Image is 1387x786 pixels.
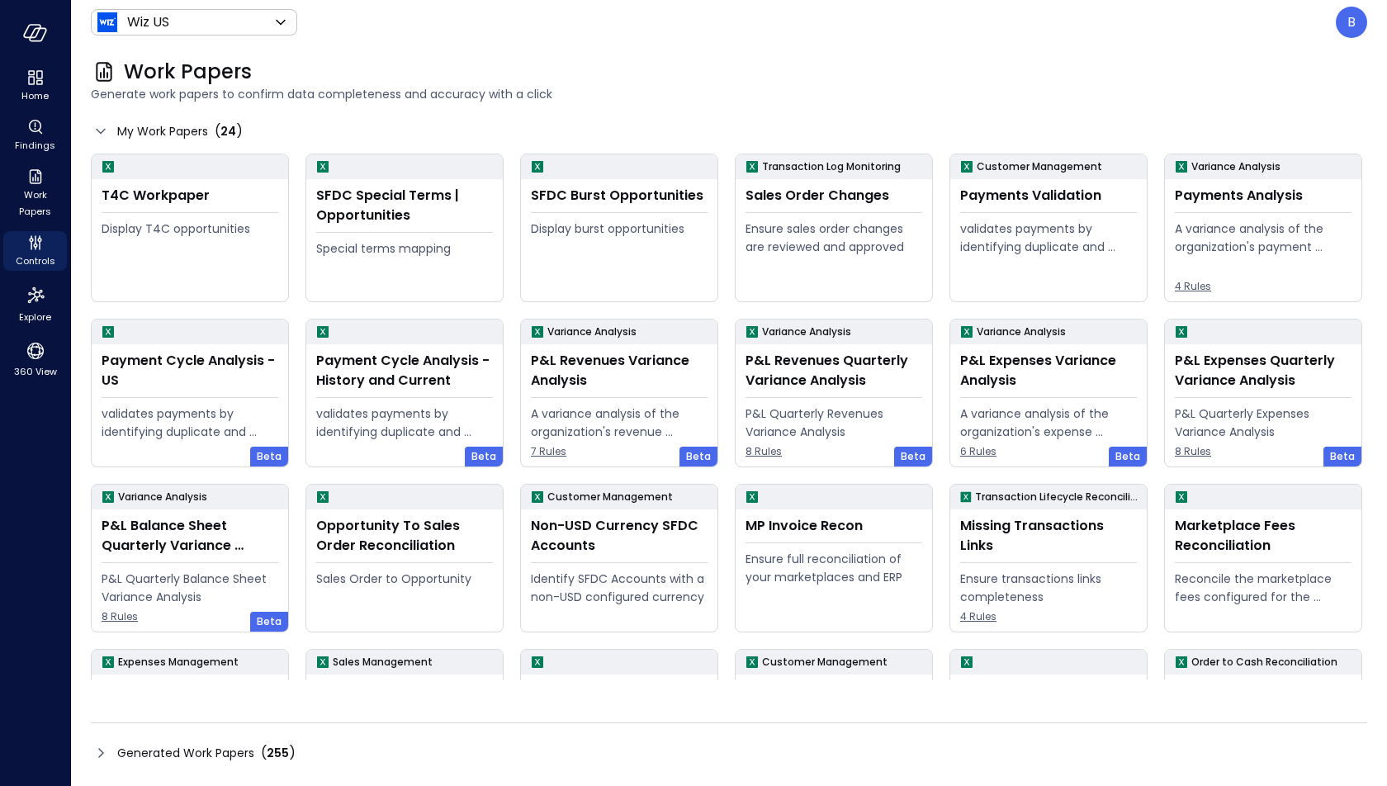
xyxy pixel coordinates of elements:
[762,159,901,175] p: Transaction Log Monitoring
[960,186,1137,206] div: Payments Validation
[316,405,493,441] div: validates payments by identifying duplicate and erroneous entries.
[977,324,1066,340] p: Variance Analysis
[117,744,254,762] span: Generated Work Papers
[316,186,493,225] div: SFDC Special Terms | Opportunities
[333,654,433,670] p: Sales Management
[960,608,1137,625] span: 4 Rules
[102,351,278,391] div: Payment Cycle Analysis - US
[16,253,55,269] span: Controls
[960,405,1137,441] div: A variance analysis of the organization's expense accounts
[19,309,51,325] span: Explore
[531,220,708,238] div: Display burst opportunities
[746,516,922,536] div: MP Invoice Recon
[531,405,708,441] div: A variance analysis of the organization's revenue accounts
[102,405,278,441] div: validates payments by identifying duplicate and erroneous entries.
[531,570,708,606] div: Identify SFDC Accounts with a non-USD configured currency
[547,324,637,340] p: Variance Analysis
[762,654,888,670] p: Customer Management
[1175,570,1351,606] div: Reconcile the marketplace fees configured for the Opportunity to the actual fees being paid
[746,550,922,586] div: Ensure full reconciliation of your marketplaces and ERP
[531,516,708,556] div: Non-USD Currency SFDC Accounts
[102,220,278,238] div: Display T4C opportunities
[975,489,1140,505] p: Transaction Lifecycle Reconciliation
[977,159,1102,175] p: Customer Management
[960,516,1137,556] div: Missing Transactions Links
[1175,516,1351,556] div: Marketplace Fees Reconciliation
[960,220,1137,256] div: validates payments by identifying duplicate and erroneous entries.
[762,324,851,340] p: Variance Analysis
[1191,159,1280,175] p: Variance Analysis
[3,165,67,221] div: Work Papers
[471,448,496,465] span: Beta
[960,443,1137,460] span: 6 Rules
[901,448,925,465] span: Beta
[316,516,493,556] div: Opportunity To Sales Order Reconciliation
[3,337,67,381] div: 360 View
[746,186,922,206] div: Sales Order Changes
[3,231,67,271] div: Controls
[1115,448,1140,465] span: Beta
[102,570,278,606] div: P&L Quarterly Balance Sheet Variance Analysis
[531,351,708,391] div: P&L Revenues Variance Analysis
[1175,405,1351,441] div: P&L Quarterly Expenses Variance Analysis
[117,122,208,140] span: My Work Papers
[102,186,278,206] div: T4C Workpaper
[316,239,493,258] div: Special terms mapping
[127,12,169,32] p: Wiz US
[267,745,289,761] span: 255
[124,59,252,85] span: Work Papers
[21,88,49,104] span: Home
[257,448,282,465] span: Beta
[960,351,1137,391] div: P&L Expenses Variance Analysis
[531,186,708,206] div: SFDC Burst Opportunities
[1330,448,1355,465] span: Beta
[746,220,922,256] div: Ensure sales order changes are reviewed and approved
[215,121,243,141] div: ( )
[3,66,67,106] div: Home
[746,351,922,391] div: P&L Revenues Quarterly Variance Analysis
[3,116,67,155] div: Findings
[1175,186,1351,206] div: Payments Analysis
[1175,220,1351,256] div: A variance analysis of the organization's payment transactions
[261,743,296,763] div: ( )
[547,489,673,505] p: Customer Management
[686,448,711,465] span: Beta
[1347,12,1356,32] p: B
[531,443,708,460] span: 7 Rules
[97,12,117,32] img: Icon
[14,363,57,380] span: 360 View
[257,613,282,630] span: Beta
[316,570,493,588] div: Sales Order to Opportunity
[1191,654,1337,670] p: Order to Cash Reconciliation
[1175,278,1351,295] span: 4 Rules
[118,654,239,670] p: Expenses Management
[1175,443,1351,460] span: 8 Rules
[746,443,922,460] span: 8 Rules
[102,608,278,625] span: 8 Rules
[746,405,922,441] div: P&L Quarterly Revenues Variance Analysis
[220,123,236,140] span: 24
[10,187,60,220] span: Work Papers
[316,351,493,391] div: Payment Cycle Analysis - History and Current
[118,489,207,505] p: Variance Analysis
[3,281,67,327] div: Explore
[960,570,1137,606] div: Ensure transactions links completeness
[15,137,55,154] span: Findings
[1175,351,1351,391] div: P&L Expenses Quarterly Variance Analysis
[1336,7,1367,38] div: Boaz
[102,516,278,556] div: P&L Balance Sheet Quarterly Variance Analysis
[91,85,1367,103] span: Generate work papers to confirm data completeness and accuracy with a click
